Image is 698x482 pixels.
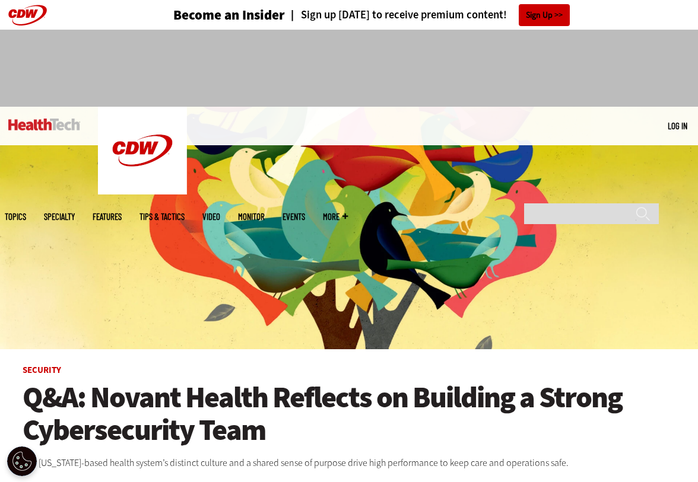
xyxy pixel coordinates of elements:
[23,364,61,376] a: Security
[133,42,565,95] iframe: advertisement
[285,9,507,21] a: Sign up [DATE] to receive premium content!
[668,120,687,131] a: Log in
[8,119,80,130] img: Home
[5,212,26,221] span: Topics
[98,185,187,197] a: CDW
[283,212,305,221] a: Events
[202,212,220,221] a: Video
[7,446,37,476] div: Cookie Settings
[93,212,122,221] a: Features
[7,446,37,476] button: Open Preferences
[44,212,75,221] span: Specialty
[668,120,687,132] div: User menu
[129,8,285,22] a: Become an Insider
[139,212,185,221] a: Tips & Tactics
[173,8,285,22] h3: Become an Insider
[238,212,265,221] a: MonITor
[23,455,675,471] p: The [US_STATE]-based health system’s distinct culture and a shared sense of purpose drive high pe...
[519,4,570,26] a: Sign Up
[23,381,675,446] a: Q&A: Novant Health Reflects on Building a Strong Cybersecurity Team
[98,107,187,194] img: Home
[323,212,348,221] span: More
